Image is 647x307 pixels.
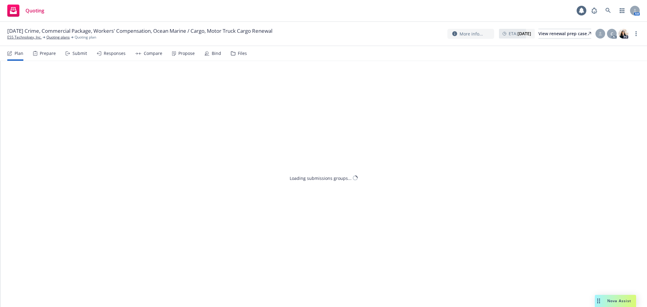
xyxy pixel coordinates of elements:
div: Propose [178,51,195,56]
div: Responses [104,51,126,56]
a: Switch app [616,5,628,17]
a: Search [602,5,614,17]
div: Submit [72,51,87,56]
a: View renewal prep case [538,29,591,39]
span: [DATE] Crime, Commercial Package, Workers' Compensation, Ocean Marine / Cargo, Motor Truck Cargo ... [7,27,272,35]
span: Quoting plan [75,35,96,40]
div: Bind [212,51,221,56]
span: ETA : [509,30,531,37]
span: C [611,31,613,37]
span: Nova Assist [607,298,631,303]
div: Files [238,51,247,56]
span: More info... [460,31,483,37]
div: Drag to move [595,295,602,307]
a: Quoting [5,2,47,19]
a: more [632,30,640,37]
button: More info... [447,29,494,39]
a: ESS Technology, Inc. [7,35,42,40]
div: Compare [144,51,162,56]
div: Prepare [40,51,56,56]
a: Quoting plans [46,35,70,40]
img: photo [618,29,628,39]
div: Loading submissions groups... [290,175,352,181]
button: Nova Assist [595,295,636,307]
a: Report a Bug [588,5,600,17]
span: Quoting [25,8,44,13]
div: Plan [15,51,23,56]
strong: [DATE] [517,31,531,36]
